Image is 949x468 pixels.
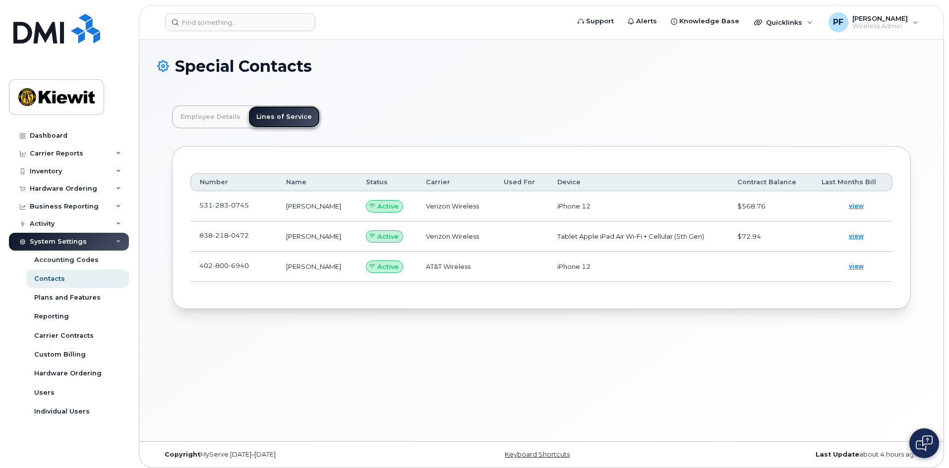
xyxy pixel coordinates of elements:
[199,261,249,269] span: 402
[417,221,495,252] td: Verizon Wireless
[822,225,884,247] a: view
[813,173,892,191] th: Last Months Bill
[190,173,277,191] th: Number
[229,231,249,239] span: 0472
[199,231,249,239] span: 838
[213,261,229,269] span: 800
[277,252,357,282] td: [PERSON_NAME]
[916,435,933,451] img: Open chat
[157,451,414,459] div: MyServe [DATE]–[DATE]
[505,451,570,458] a: Keyboard Shortcuts
[548,173,728,191] th: Device
[849,232,864,241] span: view
[417,191,495,221] td: Verizon Wireless
[816,451,859,458] strong: Last Update
[165,451,200,458] strong: Copyright
[377,232,399,241] span: Active
[728,221,813,252] td: $72.94
[548,221,728,252] td: Tablet Apple iPad Air Wi-Fi + Cellular (5th Gen)
[199,201,249,209] span: 531
[173,106,248,128] a: Employee Details
[822,256,884,277] a: view
[495,173,548,191] th: Used For
[849,262,864,271] span: view
[157,57,926,75] h1: Special Contacts
[377,202,399,211] span: Active
[213,201,229,209] span: 283
[249,201,261,209] a: goToDevice
[669,451,926,459] div: about 4 hours ago
[417,252,495,282] td: AT&T Wireless
[229,201,249,209] span: 0745
[277,173,357,191] th: Name
[728,191,813,221] td: $568.76
[417,173,495,191] th: Carrier
[377,262,399,271] span: Active
[213,231,229,239] span: 218
[248,106,320,128] a: Lines of Service
[249,261,261,269] a: goToDevice
[849,202,864,210] span: view
[249,231,261,239] a: goToDevice
[277,221,357,252] td: [PERSON_NAME]
[822,195,884,217] a: view
[548,252,728,282] td: iPhone 12
[277,191,357,221] td: [PERSON_NAME]
[548,191,728,221] td: iPhone 12
[229,261,249,269] span: 6940
[728,173,813,191] th: Contract Balance
[357,173,417,191] th: Status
